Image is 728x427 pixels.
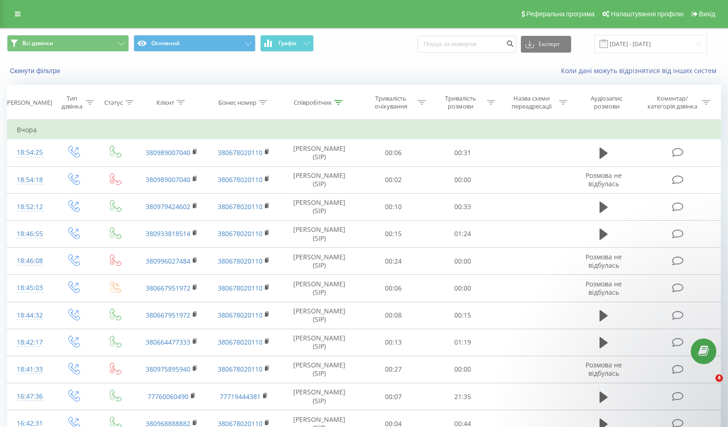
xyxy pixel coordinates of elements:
[428,356,498,383] td: 00:00
[17,387,42,406] div: 16:47:36
[280,302,358,329] td: [PERSON_NAME] (SIP)
[17,225,42,243] div: 18:46:55
[280,329,358,356] td: [PERSON_NAME] (SIP)
[358,139,428,166] td: 00:06
[358,383,428,410] td: 00:07
[17,252,42,270] div: 18:46:08
[367,95,415,110] div: Тривалість очікування
[428,383,498,410] td: 21:35
[5,99,52,107] div: [PERSON_NAME]
[526,10,595,18] span: Реферальна програма
[218,311,263,319] a: 380678020110
[218,202,263,211] a: 380678020110
[586,360,622,378] span: Розмова не відбулась
[280,383,358,410] td: [PERSON_NAME] (SIP)
[146,202,190,211] a: 380979424602
[17,360,42,379] div: 18:41:33
[428,248,498,275] td: 00:00
[507,95,557,110] div: Назва схеми переадресації
[146,311,190,319] a: 380667951972
[218,148,263,157] a: 380678020110
[358,356,428,383] td: 00:27
[146,257,190,265] a: 380996027484
[428,329,498,356] td: 01:19
[358,248,428,275] td: 00:24
[280,166,358,193] td: [PERSON_NAME] (SIP)
[294,99,332,107] div: Співробітник
[358,275,428,302] td: 00:06
[611,10,683,18] span: Налаштування профілю
[156,99,174,107] div: Клієнт
[218,229,263,238] a: 380678020110
[17,143,42,162] div: 18:54:25
[146,284,190,292] a: 380667951972
[218,338,263,346] a: 380678020110
[7,35,129,52] button: Всі дзвінки
[17,306,42,325] div: 18:44:32
[280,275,358,302] td: [PERSON_NAME] (SIP)
[220,392,261,401] a: 77719444381
[428,193,498,220] td: 00:33
[586,279,622,297] span: Розмова не відбулась
[561,66,721,75] a: Коли дані можуть відрізнятися вiд інших систем
[218,284,263,292] a: 380678020110
[358,220,428,247] td: 00:15
[586,252,622,270] span: Розмова не відбулась
[521,36,571,53] button: Експорт
[280,193,358,220] td: [PERSON_NAME] (SIP)
[218,175,263,184] a: 380678020110
[17,279,42,297] div: 18:45:03
[418,36,516,53] input: Пошук за номером
[428,302,498,329] td: 00:15
[218,257,263,265] a: 380678020110
[579,95,635,110] div: Аудіозапис розмови
[22,40,53,47] span: Всі дзвінки
[280,220,358,247] td: [PERSON_NAME] (SIP)
[60,95,83,110] div: Тип дзвінка
[428,139,498,166] td: 00:31
[715,374,723,382] span: 4
[148,392,189,401] a: 77760060490
[428,166,498,193] td: 00:00
[278,40,297,47] span: Графік
[146,338,190,346] a: 380664477333
[7,121,721,139] td: Вчора
[260,35,314,52] button: Графік
[645,95,700,110] div: Коментар/категорія дзвінка
[146,365,190,373] a: 380975895940
[17,171,42,189] div: 18:54:18
[17,333,42,352] div: 18:42:17
[17,198,42,216] div: 18:52:12
[358,329,428,356] td: 00:13
[699,10,715,18] span: Вихід
[428,220,498,247] td: 01:24
[696,374,719,397] iframe: Intercom live chat
[358,193,428,220] td: 00:10
[428,275,498,302] td: 00:00
[218,365,263,373] a: 380678020110
[280,248,358,275] td: [PERSON_NAME] (SIP)
[358,302,428,329] td: 00:08
[358,166,428,193] td: 00:02
[7,67,65,75] button: Скинути фільтри
[104,99,123,107] div: Статус
[134,35,256,52] button: Основний
[146,148,190,157] a: 380989007040
[146,229,190,238] a: 380933818514
[146,175,190,184] a: 380989007040
[280,356,358,383] td: [PERSON_NAME] (SIP)
[280,139,358,166] td: [PERSON_NAME] (SIP)
[437,95,485,110] div: Тривалість розмови
[218,99,256,107] div: Бізнес номер
[586,171,622,188] span: Розмова не відбулась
